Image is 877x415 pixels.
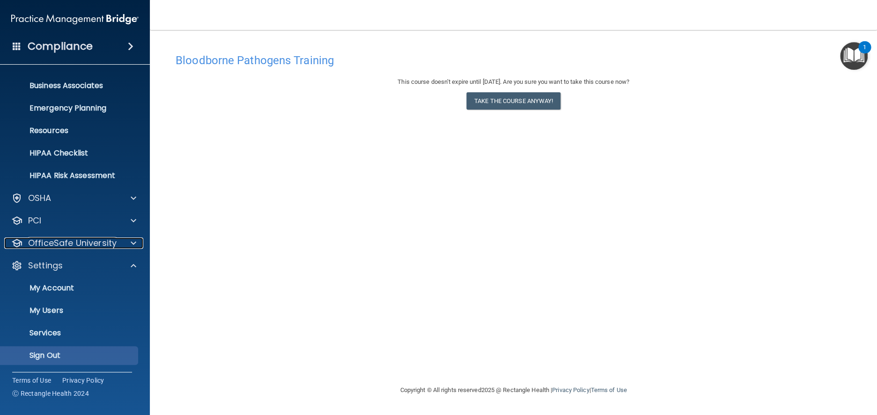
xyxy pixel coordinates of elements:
a: OSHA [11,193,136,204]
p: OfficeSafe University [28,237,117,249]
a: Terms of Use [590,386,626,393]
img: PMB logo [11,10,139,29]
a: Settings [11,260,136,271]
p: My Users [6,306,134,315]
p: HIPAA Checklist [6,148,134,158]
p: Services [6,328,134,338]
p: Settings [28,260,63,271]
a: PCI [11,215,136,226]
a: Terms of Use [12,376,51,385]
p: Business Associates [6,81,134,90]
div: 1 [863,47,866,59]
h4: Compliance [28,40,93,53]
p: My Account [6,283,134,293]
p: Sign Out [6,351,134,360]
button: Take the course anyway! [466,92,560,110]
p: HIPAA Risk Assessment [6,171,134,180]
button: Open Resource Center, 1 new notification [840,42,868,70]
a: Privacy Policy [62,376,104,385]
h4: Bloodborne Pathogens Training [176,54,851,67]
div: This course doesn’t expire until [DATE]. Are you sure you want to take this course now? [176,76,851,88]
a: Privacy Policy [552,386,589,393]
span: Ⓒ Rectangle Health 2024 [12,389,89,398]
a: OfficeSafe University [11,237,136,249]
p: Resources [6,126,134,135]
div: Copyright © All rights reserved 2025 @ Rectangle Health | | [343,375,685,405]
p: PCI [28,215,41,226]
p: Emergency Planning [6,104,134,113]
p: OSHA [28,193,52,204]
